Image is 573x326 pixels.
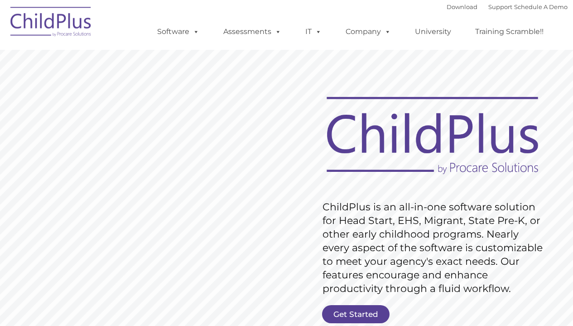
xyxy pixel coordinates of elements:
a: Assessments [214,23,290,41]
a: Schedule A Demo [514,3,568,10]
a: IT [296,23,331,41]
a: Get Started [322,305,390,323]
a: University [406,23,460,41]
a: Training Scramble!! [466,23,553,41]
a: Support [488,3,512,10]
a: Download [447,3,477,10]
a: Company [337,23,400,41]
img: ChildPlus by Procare Solutions [6,0,96,46]
font: | [447,3,568,10]
a: Software [148,23,208,41]
rs-layer: ChildPlus is an all-in-one software solution for Head Start, EHS, Migrant, State Pre-K, or other ... [323,200,547,296]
